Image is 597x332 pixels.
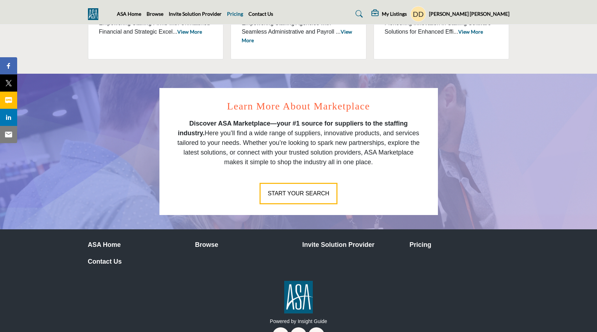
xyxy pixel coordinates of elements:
a: Contact Us [248,11,273,17]
a: Powered by Insight Guide [270,318,327,324]
a: Pricing [410,240,509,250]
a: View More [458,29,483,35]
a: Contact Us [88,257,188,267]
a: Invite Solution Provider [169,11,222,17]
a: ASA Home [88,240,188,250]
a: Search [349,8,367,20]
button: Start Your Search [260,183,337,204]
a: ASA Home [117,11,141,17]
img: Site Logo [88,8,102,20]
span: Here you’ll find a wide range of suppliers, innovative products, and services tailored to your ne... [177,120,419,166]
h5: My Listings [382,11,407,17]
span: Start Your Search [268,190,329,196]
p: Empowering Staffing Firms with Unmatched Financial and Strategic Excel... [99,19,213,36]
div: My Listings [371,10,407,18]
a: Pricing [227,11,243,17]
a: View More [177,29,202,35]
img: No Site Logo [284,281,313,313]
h2: Learn More About Marketplace [176,99,422,114]
a: Browse [147,11,163,17]
a: Browse [195,240,295,250]
strong: Discover ASA Marketplace—your #1 source for suppliers to the staffing industry. [178,120,408,137]
button: Show hide supplier dropdown [410,6,426,22]
p: Pioneering Innovation in Staffing Software Solutions for Enhanced Effi... [385,19,498,36]
p: Empowering Staffing Agencies with Seamless Administrative and Payroll ... [242,19,355,45]
a: Invite Solution Provider [302,240,402,250]
a: View More [242,29,352,43]
h5: [PERSON_NAME] [PERSON_NAME] [429,10,509,18]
